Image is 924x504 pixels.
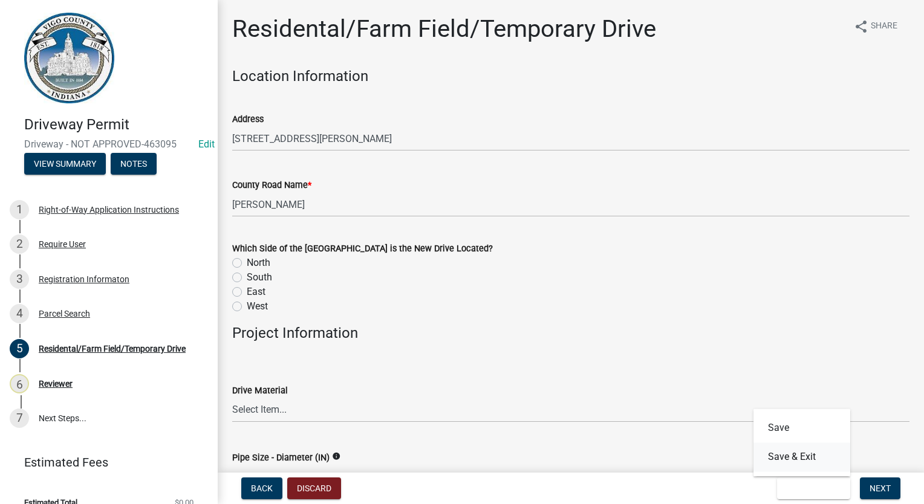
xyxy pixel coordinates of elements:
span: Share [871,19,897,34]
button: Save & Exit [777,477,850,499]
a: Estimated Fees [10,450,198,474]
wm-modal-confirm: Notes [111,160,157,169]
button: Save & Exit [753,442,850,471]
div: 7 [10,409,29,428]
button: Notes [111,153,157,175]
img: Vigo County, Indiana [24,13,114,103]
div: Residental/Farm Field/Temporary Drive [39,344,186,353]
h4: Location Information [232,68,909,85]
div: 1 [10,200,29,219]
div: 3 [10,270,29,289]
button: shareShare [844,15,907,38]
div: 2 [10,234,29,254]
label: County Road Name [232,181,311,190]
h4: Project Information [232,325,909,342]
div: Right-of-Way Application Instructions [39,205,179,214]
div: Save & Exit [753,409,850,476]
span: Back [251,483,273,493]
i: info [332,452,340,460]
label: Pipe Size - Diameter (IN) [232,454,330,462]
h4: Driveway Permit [24,116,208,134]
span: Next [870,483,891,493]
button: Next [860,477,900,499]
a: Edit [198,138,215,150]
wm-modal-confirm: Summary [24,160,106,169]
button: Discard [287,477,341,499]
button: Save [753,413,850,442]
div: Parcel Search [39,309,90,318]
div: Registration Informaton [39,275,129,283]
label: West [247,299,268,314]
i: share [854,19,868,34]
div: Require User [39,240,86,248]
div: 6 [10,374,29,393]
label: East [247,285,265,299]
div: 4 [10,304,29,323]
label: Which Side of the [GEOGRAPHIC_DATA] is the New Drive Located? [232,245,493,253]
label: North [247,256,270,270]
button: Back [241,477,282,499]
label: Drive Material [232,387,288,395]
label: Address [232,115,264,124]
span: Driveway - NOT APPROVED-463095 [24,138,194,150]
button: View Summary [24,153,106,175]
span: Save & Exit [787,483,833,493]
h1: Residental/Farm Field/Temporary Drive [232,15,656,44]
div: 5 [10,339,29,358]
div: Reviewer [39,380,73,388]
wm-modal-confirm: Edit Application Number [198,138,215,150]
label: South [247,270,272,285]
